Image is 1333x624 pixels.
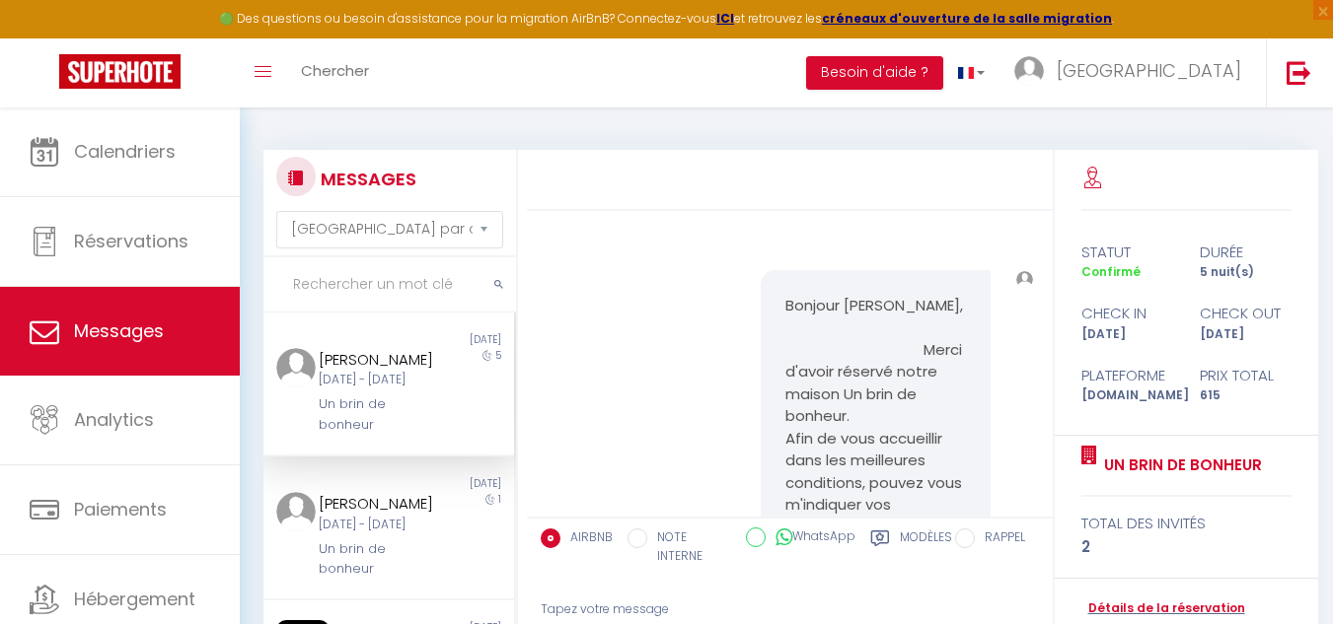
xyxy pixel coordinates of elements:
[560,528,613,550] label: AIRBNB
[1068,364,1186,387] div: Plateforme
[1186,386,1304,405] div: 615
[900,528,952,569] label: Modèles
[276,492,316,531] img: ...
[1186,364,1304,387] div: Prix total
[1186,302,1304,325] div: check out
[647,528,731,566] label: NOTE INTERNE
[1068,386,1186,405] div: [DOMAIN_NAME]
[806,56,943,90] button: Besoin d'aide ?
[498,492,501,507] span: 1
[1186,263,1304,282] div: 5 nuit(s)
[319,492,439,516] div: [PERSON_NAME]
[1057,58,1241,83] span: [GEOGRAPHIC_DATA]
[1068,302,1186,325] div: check in
[319,348,439,372] div: [PERSON_NAME]
[301,60,369,81] span: Chercher
[1186,325,1304,344] div: [DATE]
[59,54,181,89] img: Super Booking
[1000,38,1266,107] a: ... [GEOGRAPHIC_DATA]
[1068,325,1186,344] div: [DATE]
[1081,599,1245,618] a: Détails de la réservation
[389,476,514,492] div: [DATE]
[74,497,167,521] span: Paiements
[1081,263,1141,280] span: Confirmé
[276,348,316,387] img: ...
[1068,241,1186,264] div: statut
[975,528,1025,550] label: RAPPEL
[74,318,164,343] span: Messages
[1186,241,1304,264] div: durée
[495,348,501,363] span: 5
[74,587,195,611] span: Hébergement
[319,539,439,580] div: Un brin de bonheur
[1014,56,1044,86] img: ...
[74,229,188,253] span: Réservations
[263,257,516,312] input: Rechercher un mot clé
[716,10,734,27] a: ICI
[74,407,154,432] span: Analytics
[74,139,176,164] span: Calendriers
[1081,512,1293,535] div: total des invités
[822,10,1112,27] a: créneaux d'ouverture de la salle migration
[1287,60,1311,85] img: logout
[1081,535,1293,559] div: 2
[319,516,439,534] div: [DATE] - [DATE]
[16,8,75,67] button: Ouvrir le widget de chat LiveChat
[319,371,439,389] div: [DATE] - [DATE]
[1016,271,1033,288] img: ...
[766,527,855,549] label: WhatsApp
[1097,453,1262,477] a: Un brin de bonheur
[316,157,416,201] h3: MESSAGES
[319,394,439,435] div: Un brin de bonheur
[286,38,384,107] a: Chercher
[389,332,514,348] div: [DATE]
